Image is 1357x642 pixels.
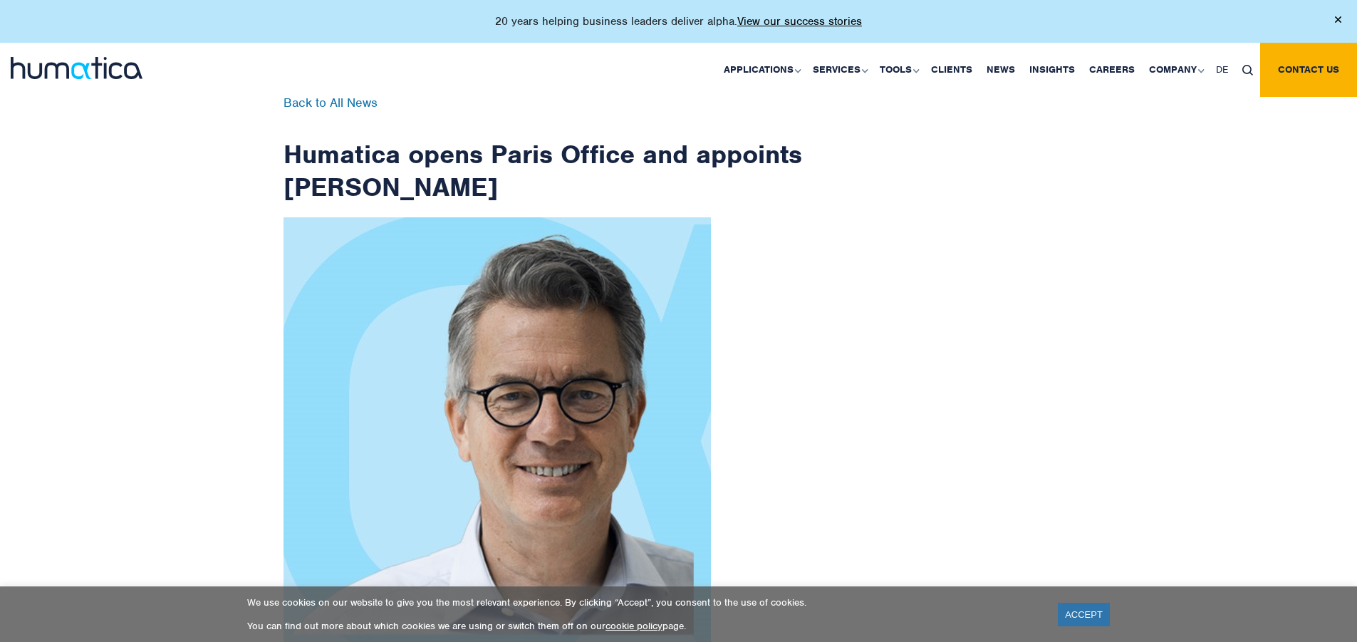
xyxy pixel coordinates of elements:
p: You can find out more about which cookies we are using or switch them off on our page. [247,620,1040,632]
a: Clients [924,43,979,97]
h1: Humatica opens Paris Office and appoints [PERSON_NAME] [284,97,804,203]
a: Back to All News [284,95,378,110]
a: Tools [873,43,924,97]
a: Careers [1082,43,1142,97]
p: We use cookies on our website to give you the most relevant experience. By clicking “Accept”, you... [247,596,1040,609]
a: DE [1209,43,1235,97]
a: View our success stories [737,14,862,29]
a: Insights [1022,43,1082,97]
img: logo [11,57,142,79]
a: News [979,43,1022,97]
img: search_icon [1242,65,1253,76]
a: Company [1142,43,1209,97]
p: 20 years helping business leaders deliver alpha. [495,14,862,29]
a: Applications [717,43,806,97]
span: DE [1216,63,1228,76]
a: cookie policy [605,620,662,632]
a: ACCEPT [1058,603,1110,626]
a: Contact us [1260,43,1357,97]
a: Services [806,43,873,97]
